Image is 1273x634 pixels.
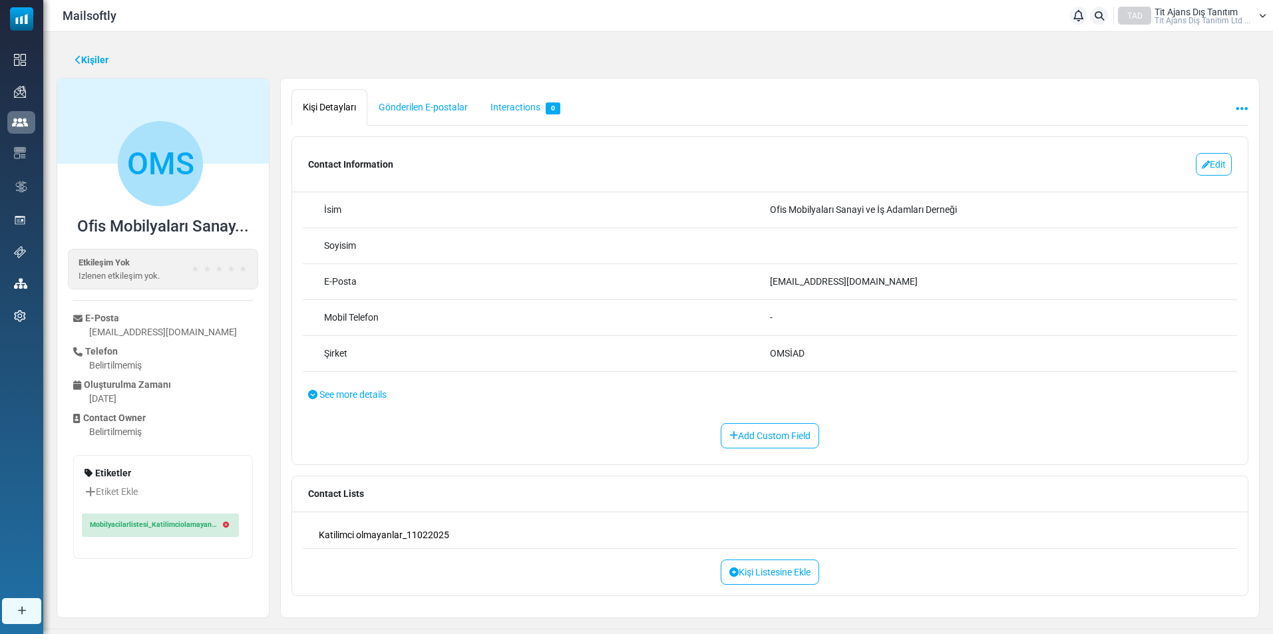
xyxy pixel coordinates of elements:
img: settings-icon.svg [14,310,26,322]
p: Etiketler [85,466,242,480]
span: 0 [546,102,560,114]
div: E-Posta [73,311,253,325]
span: Mailsoftly [63,7,116,25]
span: ★ [191,262,200,276]
a: Etiket Ekle [85,480,144,503]
div: Telefon [73,345,253,359]
img: landing_pages.svg [14,214,26,226]
a: Katilimci olmayanlar_11022025 [319,528,449,542]
a: Add Custom Field [721,423,819,448]
a: Kişi Detayları [291,89,367,126]
div: E-Posta [324,275,770,289]
div: [DATE] [89,392,253,406]
img: support-icon.svg [14,246,26,258]
div: [EMAIL_ADDRESS][DOMAIN_NAME] [89,325,253,339]
div: Mobil Telefon [324,311,770,325]
img: campaigns-icon.png [14,86,26,98]
p: Izlenen etkileşim yok. [79,269,160,283]
img: email-templates-icon.svg [14,147,26,159]
span: ★ [227,262,236,276]
div: Belirtilmemiş [89,359,253,373]
div: Belirtilmemiş [89,425,253,439]
a: Edit [1196,153,1232,176]
p: Etkileşim Yok [79,256,160,269]
a: Kişiler [75,53,108,67]
span: translation missing: tr.translations.contact_owner [83,411,146,425]
a: TAD Tit Ajans Dış Tanıtım Ti̇t Ajans Diş Tanitim Ltd ... [1118,7,1266,25]
span: ★ [203,262,212,276]
div: TAD [1118,7,1151,25]
img: dashboard-icon.svg [14,54,26,66]
div: Ofis Mobilyaları Sanayi ve İş Adamları Derneği [770,203,1216,217]
a: Gönderilen E-postalar [367,89,479,126]
div: - [770,311,1216,325]
div: Şirket [324,347,770,361]
span: ★ [215,262,224,276]
span: ★ [239,262,248,276]
p: Contact Information [308,158,393,172]
p: Contact Lists [292,476,1248,512]
a: Kişi Listesine Ekle [721,559,819,585]
img: workflow.svg [14,179,29,194]
div: Soyisim [324,239,770,253]
a: Etiketi Kaldır [223,522,229,529]
span: Ti̇t Ajans Diş Tanitim Ltd ... [1155,17,1250,25]
span: See more details [319,389,387,400]
span: OMS [118,121,203,206]
a: Interactions [479,89,572,126]
div: İsim [324,203,770,217]
div: Oluşturulma Zamanı [73,378,253,392]
span: Tit Ajans Dış Tanıtım [1155,7,1238,17]
h4: Ofis Mobilyaları Sanay... [77,217,249,236]
img: mailsoftly_icon_blue_white.svg [10,7,33,31]
img: contacts-icon-active.svg [12,118,28,127]
div: OMSİAD [770,347,1216,361]
a: Mobilyacilarlistesi_Katilimciolamayanlar_11022025r (02/11... [87,519,220,532]
div: [EMAIL_ADDRESS][DOMAIN_NAME] [770,275,1216,289]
